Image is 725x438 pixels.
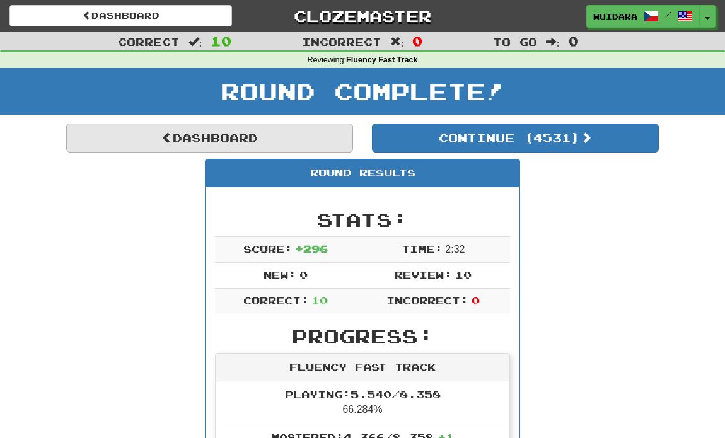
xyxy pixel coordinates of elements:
[206,159,519,187] div: Round Results
[593,11,637,22] span: Wuidara
[188,37,202,47] span: :
[586,5,700,28] a: Wuidara /
[493,35,537,48] span: To go
[66,124,353,153] a: Dashboard
[216,381,509,424] li: 66.284%
[251,5,473,27] a: Clozemaster
[285,388,441,400] span: Playing: 5.540 / 8.358
[568,33,579,49] span: 0
[311,294,328,306] span: 10
[546,37,560,47] span: :
[9,5,232,26] a: Dashboard
[665,10,671,19] span: /
[216,354,509,381] div: Fluency Fast Track
[299,268,308,280] span: 0
[118,35,180,48] span: Correct
[472,294,480,306] span: 0
[412,33,423,49] span: 0
[455,268,472,280] span: 10
[372,124,659,153] button: Continue (4531)
[386,294,468,306] span: Incorrect:
[390,37,404,47] span: :
[402,243,443,255] span: Time:
[346,55,417,64] strong: Fluency Fast Track
[302,35,381,48] span: Incorrect
[395,268,452,280] span: Review:
[215,326,510,347] h2: Progress:
[4,79,721,104] h1: Round Complete!
[243,243,293,255] span: Score:
[215,209,510,230] h2: Stats:
[264,268,296,280] span: New:
[243,294,309,306] span: Correct:
[211,33,232,49] span: 10
[295,243,328,255] span: + 296
[445,244,465,255] span: 2 : 32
